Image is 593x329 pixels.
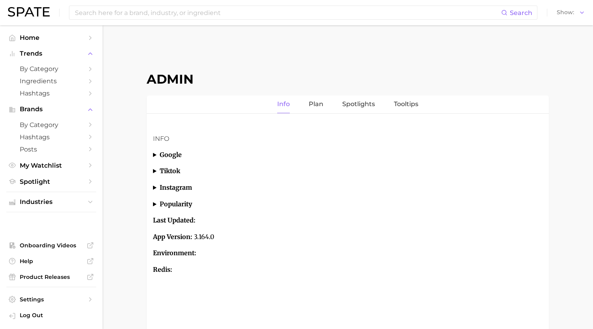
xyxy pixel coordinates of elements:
[20,133,83,141] span: Hashtags
[20,121,83,129] span: by Category
[20,65,83,73] span: by Category
[153,216,196,224] strong: Last Updated:
[20,90,83,97] span: Hashtags
[6,196,96,208] button: Industries
[153,150,543,160] summary: google
[6,176,96,188] a: Spotlight
[20,296,83,303] span: Settings
[555,7,587,18] button: Show
[153,232,543,242] p: 3.164.0
[6,255,96,267] a: Help
[160,167,180,175] strong: tiktok
[20,312,90,319] span: Log Out
[20,178,83,185] span: Spotlight
[20,198,83,206] span: Industries
[6,309,96,323] a: Log out. Currently logged in with e-mail marwat@spate.nyc.
[6,63,96,75] a: by Category
[20,242,83,249] span: Onboarding Videos
[20,34,83,41] span: Home
[394,95,418,113] a: Tooltips
[74,6,501,19] input: Search here for a brand, industry, or ingredient
[309,95,323,113] a: Plan
[153,249,196,257] strong: Environment:
[153,166,543,176] summary: tiktok
[342,95,375,113] a: Spotlights
[6,159,96,172] a: My Watchlist
[6,48,96,60] button: Trends
[153,199,543,209] summary: popularity
[20,162,83,169] span: My Watchlist
[6,131,96,143] a: Hashtags
[147,71,549,87] h1: Admin
[277,95,290,113] a: Info
[20,50,83,57] span: Trends
[160,200,192,208] strong: popularity
[6,103,96,115] button: Brands
[6,239,96,251] a: Onboarding Videos
[20,258,83,265] span: Help
[6,293,96,305] a: Settings
[20,273,83,280] span: Product Releases
[20,77,83,85] span: Ingredients
[6,143,96,155] a: Posts
[557,10,574,15] span: Show
[20,106,83,113] span: Brands
[153,134,543,144] h3: Info
[153,183,543,193] summary: instagram
[6,271,96,283] a: Product Releases
[153,233,192,241] strong: App Version:
[20,146,83,153] span: Posts
[6,32,96,44] a: Home
[6,87,96,99] a: Hashtags
[160,151,182,159] strong: google
[6,75,96,87] a: Ingredients
[6,119,96,131] a: by Category
[153,265,172,273] strong: Redis:
[8,7,50,17] img: SPATE
[160,183,192,191] strong: instagram
[510,9,532,17] span: Search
